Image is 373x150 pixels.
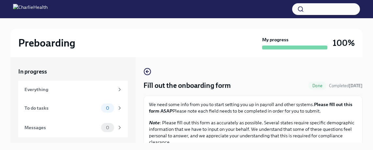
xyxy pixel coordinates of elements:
span: September 23rd, 2025 19:42 [329,83,363,89]
a: In progress [18,68,128,75]
a: To do tasks0 [18,98,128,118]
span: Done [308,83,326,88]
a: Messages0 [18,118,128,137]
a: Everything [18,81,128,98]
span: 0 [102,106,113,111]
strong: My progress [262,36,289,43]
span: Completed [329,83,363,88]
img: CharlieHealth [13,4,48,14]
div: To do tasks [24,104,98,112]
p: We need some info from you to start setting you up in payroll and other systems. Please note each... [149,101,357,114]
h3: 100% [333,37,355,49]
h2: Preboarding [18,36,75,49]
strong: Note [149,120,160,126]
strong: [DATE] [349,83,363,88]
p: : Please fill out this form as accurately as possible. Several states require specific demographi... [149,119,357,145]
h4: Fill out the onboarding form [143,81,231,90]
span: 0 [102,125,113,130]
div: Messages [24,124,98,131]
div: Everything [24,86,114,93]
